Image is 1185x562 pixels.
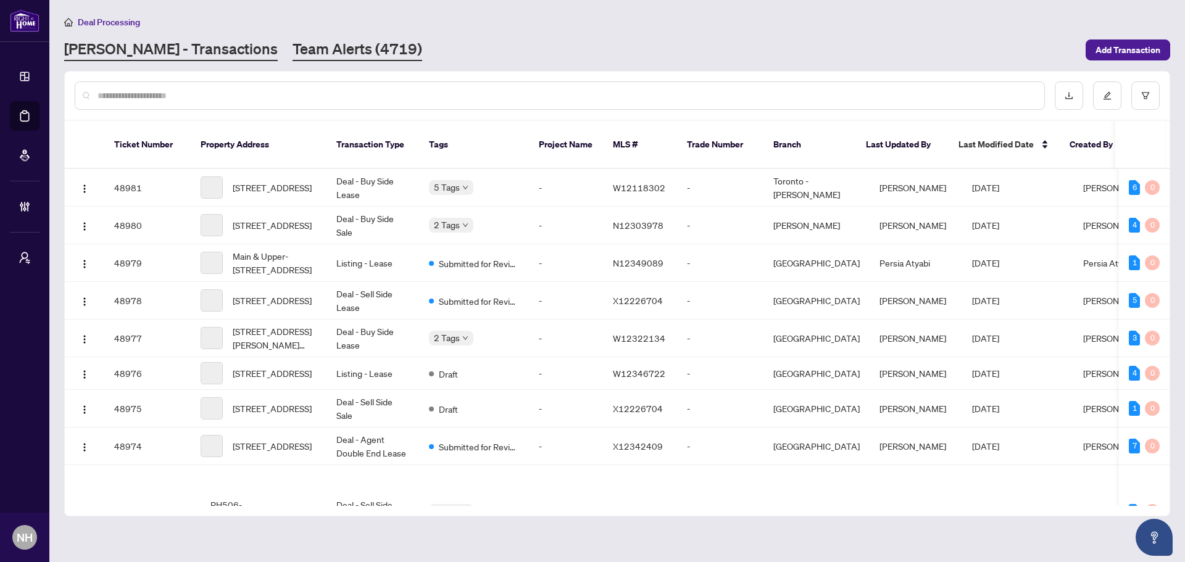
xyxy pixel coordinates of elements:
div: 0 [1145,293,1160,308]
img: Logo [80,221,89,231]
span: [DATE] [972,182,999,193]
td: - [677,244,763,282]
td: Listing - Lease [326,244,419,282]
td: - [529,428,603,465]
span: user-switch [19,252,31,264]
img: Logo [80,370,89,379]
span: Submitted for Review [439,440,519,453]
td: Deal - Agent Double End Lease [326,428,419,465]
span: filter [1141,91,1150,100]
span: W12118302 [613,182,665,193]
img: Logo [80,442,89,452]
th: Transaction Type [326,121,419,169]
div: 1 [1129,255,1140,270]
img: Logo [80,297,89,307]
td: Deal - Buy Side Lease [326,169,419,207]
span: W12346722 [613,368,665,379]
td: - [529,169,603,207]
span: NH [17,529,33,546]
span: [STREET_ADDRESS] [233,294,312,307]
span: W12322134 [613,333,665,344]
td: [PERSON_NAME] [870,357,962,390]
span: N12303978 [613,220,663,231]
td: - [529,282,603,320]
div: 4 [1129,218,1140,233]
td: 48980 [104,207,191,244]
span: [PERSON_NAME] [1083,182,1150,193]
th: Tags [419,121,529,169]
span: PH506-[STREET_ADDRESS] [210,498,317,525]
span: down [462,222,468,228]
img: Logo [80,334,89,344]
td: [GEOGRAPHIC_DATA] [763,428,870,465]
td: [GEOGRAPHIC_DATA] [763,357,870,390]
button: Logo [75,178,94,197]
td: 48979 [104,244,191,282]
div: 2 [1129,504,1140,519]
span: [STREET_ADDRESS] [233,439,312,453]
div: 5 [1129,293,1140,308]
div: 0 [1145,180,1160,195]
td: 48977 [104,320,191,357]
td: Deal - Buy Side Lease [326,320,419,357]
td: - [677,282,763,320]
td: 48978 [104,282,191,320]
td: - [677,390,763,428]
span: [DATE] [972,257,999,268]
td: Deal - Buy Side Sale [326,207,419,244]
span: down [462,184,468,191]
span: [DATE] [972,403,999,414]
span: [PERSON_NAME] [1083,440,1150,452]
div: 4 [1129,366,1140,381]
span: [STREET_ADDRESS][PERSON_NAME][PERSON_NAME] [233,324,317,352]
a: [PERSON_NAME] - Transactions [64,39,278,61]
div: 0 [1145,401,1160,416]
img: Logo [80,184,89,194]
button: Logo [75,253,94,273]
button: Logo [75,328,94,348]
div: 0 [1145,504,1160,519]
span: N12349089 [613,257,663,268]
td: 48975 [104,390,191,428]
td: - [529,320,603,357]
span: home [64,18,73,27]
td: - [529,207,603,244]
span: 2 Tags [434,504,460,518]
button: Logo [75,502,94,521]
button: Logo [75,436,94,456]
th: MLS # [603,121,677,169]
div: 0 [1145,218,1160,233]
th: Property Address [191,121,326,169]
button: Logo [75,399,94,418]
span: X12226704 [613,295,663,306]
td: 48976 [104,357,191,390]
td: [GEOGRAPHIC_DATA] [763,465,870,558]
th: Last Modified Date [949,121,1060,169]
td: [PERSON_NAME] [870,465,962,558]
button: filter [1131,81,1160,110]
span: [DATE] [972,220,999,231]
span: [PERSON_NAME] [1083,295,1150,306]
span: [STREET_ADDRESS] [233,366,312,380]
td: [PERSON_NAME] [870,428,962,465]
td: - [677,207,763,244]
div: 0 [1145,439,1160,453]
button: Logo [75,215,94,235]
span: [DATE] [972,333,999,344]
td: - [677,428,763,465]
td: - [677,169,763,207]
span: Submitted for Review [439,257,519,270]
span: 5 Tags [434,180,460,194]
th: Project Name [529,121,603,169]
th: Last Updated By [856,121,949,169]
div: 0 [1145,366,1160,381]
th: Trade Number [677,121,763,169]
td: 48973 [104,465,191,558]
td: [PERSON_NAME] [870,390,962,428]
div: 1 [1129,401,1140,416]
span: Draft [439,367,458,381]
td: - [529,357,603,390]
td: 48974 [104,428,191,465]
td: 48981 [104,169,191,207]
span: [DATE] [972,368,999,379]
